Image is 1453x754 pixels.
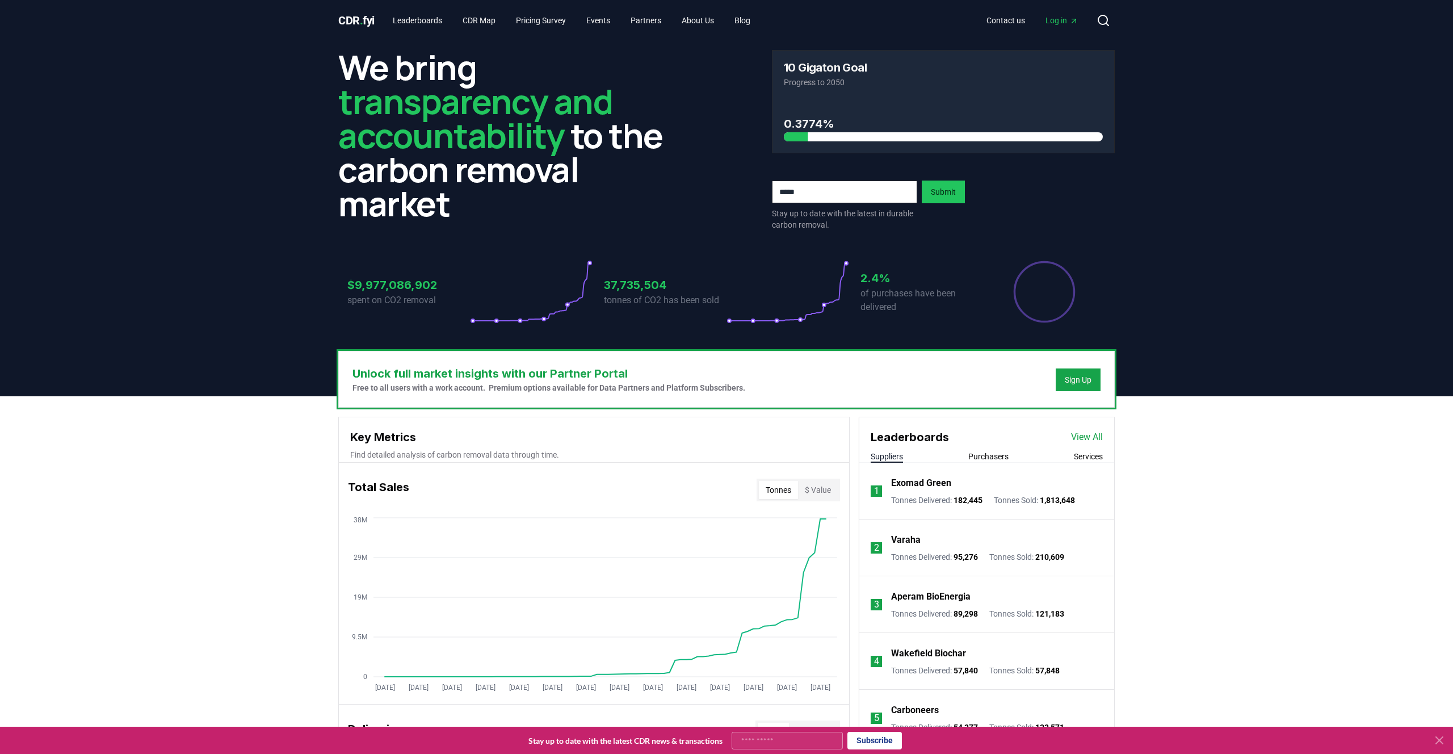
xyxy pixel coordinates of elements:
button: % of Sales [789,723,838,741]
p: Tonnes Sold : [989,551,1064,563]
span: 210,609 [1035,552,1064,562]
p: 4 [874,655,879,668]
h3: $9,977,086,902 [347,277,470,294]
p: 1 [874,484,879,498]
span: . [360,14,363,27]
tspan: [DATE] [543,684,562,692]
a: Log in [1036,10,1087,31]
p: Tonnes Delivered : [891,495,982,506]
p: Tonnes Sold : [994,495,1075,506]
tspan: [DATE] [576,684,596,692]
p: Progress to 2050 [784,77,1103,88]
a: Leaderboards [384,10,451,31]
tspan: [DATE] [509,684,529,692]
a: CDR Map [453,10,505,31]
h3: 37,735,504 [604,277,726,294]
tspan: [DATE] [610,684,629,692]
button: Services [1074,451,1103,462]
tspan: [DATE] [710,684,730,692]
span: 95,276 [954,552,978,562]
span: 89,298 [954,609,978,618]
tspan: 9.5M [352,633,367,641]
tspan: [DATE] [643,684,663,692]
tspan: 0 [363,673,367,681]
p: Tonnes Sold : [989,608,1064,619]
tspan: [DATE] [409,684,429,692]
p: Find detailed analysis of carbon removal data through time. [350,449,838,460]
tspan: [DATE] [375,684,395,692]
tspan: [DATE] [744,684,763,692]
button: $ Value [798,481,838,499]
tspan: [DATE] [811,684,830,692]
h3: 2.4% [860,270,983,287]
a: Blog [725,10,759,31]
span: 182,445 [954,496,982,505]
tspan: [DATE] [476,684,495,692]
span: 133,571 [1035,723,1064,732]
tspan: [DATE] [777,684,797,692]
span: 57,840 [954,666,978,675]
nav: Main [977,10,1087,31]
p: Tonnes Delivered : [891,722,978,733]
span: 1,813,648 [1040,496,1075,505]
h3: Deliveries [348,721,402,743]
h3: Leaderboards [871,429,949,446]
a: Contact us [977,10,1034,31]
nav: Main [384,10,759,31]
h3: Total Sales [348,479,409,501]
p: Stay up to date with the latest in durable carbon removal. [772,208,917,231]
h2: We bring to the carbon removal market [338,50,681,220]
a: Exomad Green [891,476,951,490]
p: Tonnes Sold : [989,665,1060,676]
h3: 10 Gigaton Goal [784,62,867,73]
span: 54,377 [954,723,978,732]
p: 5 [874,711,879,725]
h3: Unlock full market insights with our Partner Portal [352,365,745,382]
div: Percentage of sales delivered [1013,260,1076,324]
tspan: 29M [354,554,367,562]
a: Partners [621,10,670,31]
tspan: 38M [354,516,367,524]
h3: 0.3774% [784,115,1103,132]
span: Log in [1045,15,1078,26]
button: Tonnes [759,481,798,499]
p: tonnes of CO2 has been sold [604,294,726,307]
p: Free to all users with a work account. Premium options available for Data Partners and Platform S... [352,382,745,393]
a: CDR.fyi [338,12,375,28]
button: Submit [922,181,965,203]
a: Wakefield Biochar [891,647,966,660]
button: Sign Up [1056,368,1101,391]
p: Tonnes Delivered : [891,551,978,563]
tspan: [DATE] [442,684,462,692]
span: transparency and accountability [338,78,612,158]
span: CDR fyi [338,14,375,27]
button: Purchasers [968,451,1009,462]
tspan: [DATE] [677,684,696,692]
a: View All [1071,430,1103,444]
p: Tonnes Sold : [989,722,1064,733]
a: Aperam BioEnergia [891,590,971,604]
h3: Key Metrics [350,429,838,446]
p: Tonnes Delivered : [891,665,978,676]
a: About Us [673,10,723,31]
p: 2 [874,541,879,555]
a: Sign Up [1065,374,1091,386]
p: spent on CO2 removal [347,294,470,307]
tspan: 19M [354,593,367,601]
p: 3 [874,598,879,611]
button: Total [758,723,789,741]
a: Events [577,10,619,31]
p: of purchases have been delivered [860,287,983,314]
a: Pricing Survey [507,10,575,31]
a: Varaha [891,533,921,547]
a: Carboneers [891,703,939,717]
span: 57,848 [1035,666,1060,675]
span: 121,183 [1035,609,1064,618]
p: Tonnes Delivered : [891,608,978,619]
